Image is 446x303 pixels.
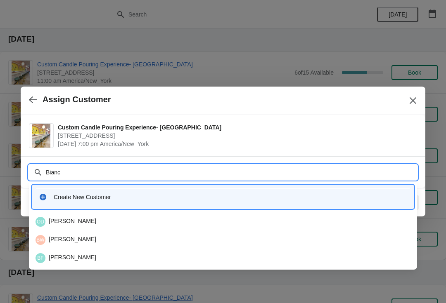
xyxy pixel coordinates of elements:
h2: Assign Customer [43,95,111,104]
li: Olivia DAmbra [29,214,417,230]
button: Close [406,93,420,108]
span: Olivia DAmbra [36,217,45,227]
img: Custom Candle Pouring Experience- Delray Beach | 415 East Atlantic Avenue, Delray Beach, FL, USA ... [32,124,50,148]
span: [STREET_ADDRESS] [58,132,413,140]
li: Biance Wilburn [29,230,417,248]
li: Biancha Felix [29,248,417,266]
input: Search customer name or email [45,165,417,180]
span: Custom Candle Pouring Experience- [GEOGRAPHIC_DATA] [58,123,413,132]
span: Biance Wilburn [36,235,45,245]
div: [PERSON_NAME] [36,253,410,263]
text: BW [36,237,45,243]
text: BF [37,255,43,261]
text: OD [37,219,44,225]
div: Create New Customer [54,193,407,201]
div: [PERSON_NAME] [36,235,410,245]
span: Biancha Felix [36,253,45,263]
span: [DATE] 7:00 pm America/New_York [58,140,413,148]
div: [PERSON_NAME] [36,217,410,227]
